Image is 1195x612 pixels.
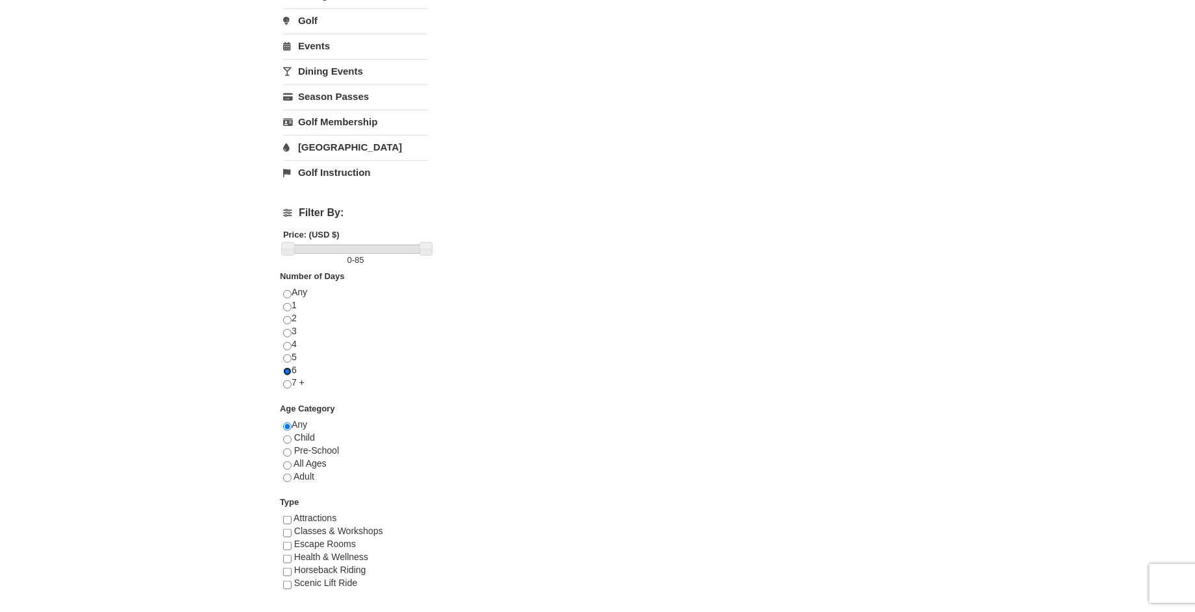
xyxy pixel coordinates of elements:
[294,526,383,536] span: Classes & Workshops
[294,552,368,562] span: Health & Wellness
[283,8,428,32] a: Golf
[283,135,428,159] a: [GEOGRAPHIC_DATA]
[280,404,335,413] strong: Age Category
[283,207,428,219] h4: Filter By:
[355,255,364,265] span: 85
[294,539,356,549] span: Escape Rooms
[294,471,314,482] span: Adult
[280,497,299,507] strong: Type
[283,419,428,496] div: Any
[280,271,345,281] strong: Number of Days
[294,432,315,443] span: Child
[283,230,340,239] strong: Price: (USD $)
[294,458,327,469] span: All Ages
[294,578,357,588] span: Scenic Lift Ride
[283,84,428,108] a: Season Passes
[283,110,428,134] a: Golf Membership
[283,59,428,83] a: Dining Events
[283,34,428,58] a: Events
[283,286,428,402] div: Any 1 2 3 4 5 6 7 +
[294,565,366,575] span: Horseback Riding
[294,513,336,523] span: Attractions
[283,254,428,267] label: -
[283,160,428,184] a: Golf Instruction
[347,255,352,265] span: 0
[294,445,339,456] span: Pre-School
